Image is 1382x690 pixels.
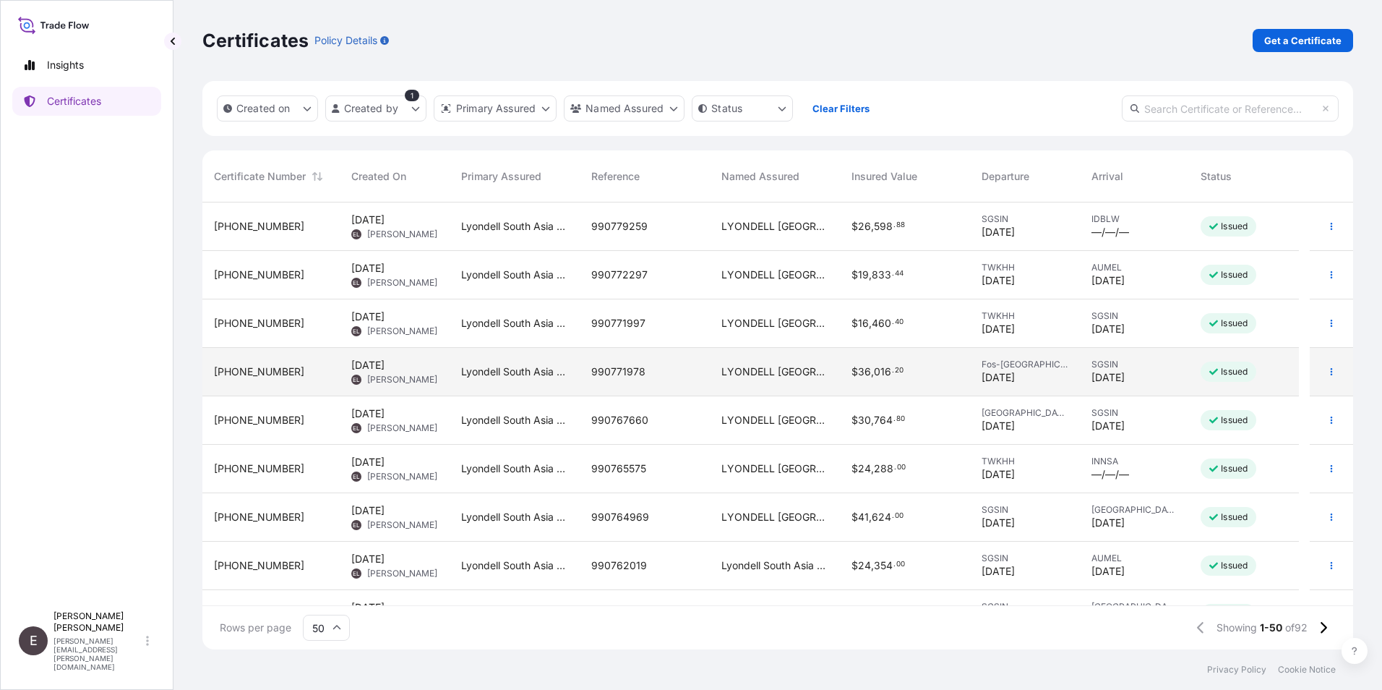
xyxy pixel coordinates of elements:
p: Issued [1221,560,1248,571]
span: Primary Assured [461,169,541,184]
span: 20 [895,368,904,373]
span: [DATE] [982,225,1015,239]
span: $ [851,464,858,474]
span: , [869,318,872,328]
span: [PHONE_NUMBER] [214,461,304,476]
p: Cookie Notice [1278,664,1336,676]
span: , [871,367,874,377]
p: Policy Details [314,33,377,48]
span: SGSIN [982,504,1068,516]
span: Insured Value [851,169,917,184]
span: $ [851,318,858,328]
span: LYONDELL [GEOGRAPHIC_DATA] PTE. LTD. [721,461,828,476]
span: IDBLW [1091,213,1178,225]
span: [PHONE_NUMBER] [214,268,304,282]
a: Privacy Policy [1207,664,1266,676]
span: [DATE] [982,564,1015,579]
p: Named Assured [585,101,664,116]
span: E [30,634,38,648]
p: Issued [1221,414,1248,426]
span: LYONDELL [GEOGRAPHIC_DATA] PTE. LTD. [721,316,828,331]
span: 44 [895,271,904,276]
span: Lyondell South Asia Pte Ltd. [461,316,568,331]
span: of 92 [1285,621,1308,635]
p: Clear Filters [812,101,870,116]
span: 00 [895,514,904,519]
button: Sort [309,168,326,185]
span: LYONDELL [GEOGRAPHIC_DATA] PTE. LTD. [721,219,828,234]
span: Arrival [1091,169,1123,184]
span: [PHONE_NUMBER] [214,316,304,331]
span: [DATE] [1091,516,1125,530]
span: . [892,320,894,325]
span: Lyondell South Asia Pte Ltd [721,558,828,573]
span: , [871,415,874,425]
span: 88 [896,223,905,228]
button: createdOn Filter options [217,95,318,122]
span: 1-50 [1260,621,1282,635]
span: [GEOGRAPHIC_DATA] [1091,601,1178,613]
span: . [892,368,894,373]
span: [DATE] [982,467,1015,482]
span: . [892,514,894,519]
span: 624 [872,512,891,522]
p: [PERSON_NAME][EMAIL_ADDRESS][PERSON_NAME][DOMAIN_NAME] [53,636,143,671]
span: EL [353,518,360,532]
span: 30 [858,415,871,425]
span: [PERSON_NAME] [367,229,437,240]
span: [PERSON_NAME] [367,519,437,531]
p: Issued [1221,463,1248,474]
p: Issued [1221,269,1248,281]
span: [DATE] [351,552,385,566]
span: , [871,464,874,474]
span: [PERSON_NAME] [367,422,437,434]
span: 016 [874,367,891,377]
span: SGSIN [1091,407,1178,419]
span: [GEOGRAPHIC_DATA] [982,407,1068,419]
span: [DATE] [982,370,1015,385]
span: Lyondell South Asia Pte Ltd. [461,365,568,379]
span: EL [353,566,360,581]
span: 598 [874,221,893,231]
button: Clear Filters [800,97,881,120]
span: [PHONE_NUMBER] [214,558,304,573]
button: createdBy Filter options [325,95,426,122]
span: $ [851,415,858,425]
span: EL [353,421,360,435]
span: [DATE] [351,261,385,276]
span: AUMEL [1091,553,1178,564]
span: $ [851,270,858,280]
button: cargoOwner Filter options [564,95,684,122]
span: 26 [858,221,871,231]
span: EL [353,276,360,290]
span: LYONDELL [GEOGRAPHIC_DATA] PTE. LTD. [721,413,828,427]
span: 990771997 [591,316,645,331]
span: Named Assured [721,169,799,184]
span: $ [851,221,858,231]
p: Certificates [202,29,309,52]
span: TWKHH [982,456,1068,467]
span: . [894,465,896,470]
span: SGSIN [982,601,1068,613]
span: . [893,223,896,228]
span: TWKHH [982,310,1068,322]
p: Issued [1221,511,1248,523]
span: 41 [858,512,869,522]
span: 833 [872,270,891,280]
span: 990764969 [591,510,649,524]
p: Primary Assured [456,101,536,116]
span: [DATE] [1091,322,1125,336]
span: [DATE] [982,419,1015,433]
span: [PERSON_NAME] [367,471,437,482]
span: 80 [896,417,905,422]
p: Issued [1221,221,1248,232]
span: [DATE] [351,310,385,324]
span: [DATE] [351,600,385,615]
span: SGSIN [982,553,1068,564]
p: Certificates [47,94,101,108]
span: [DATE] [982,516,1015,530]
span: , [869,512,872,522]
span: LYONDELL [GEOGRAPHIC_DATA] PTE. LTD. [721,365,828,379]
span: [DATE] [982,273,1015,288]
span: Rows per page [220,621,291,635]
